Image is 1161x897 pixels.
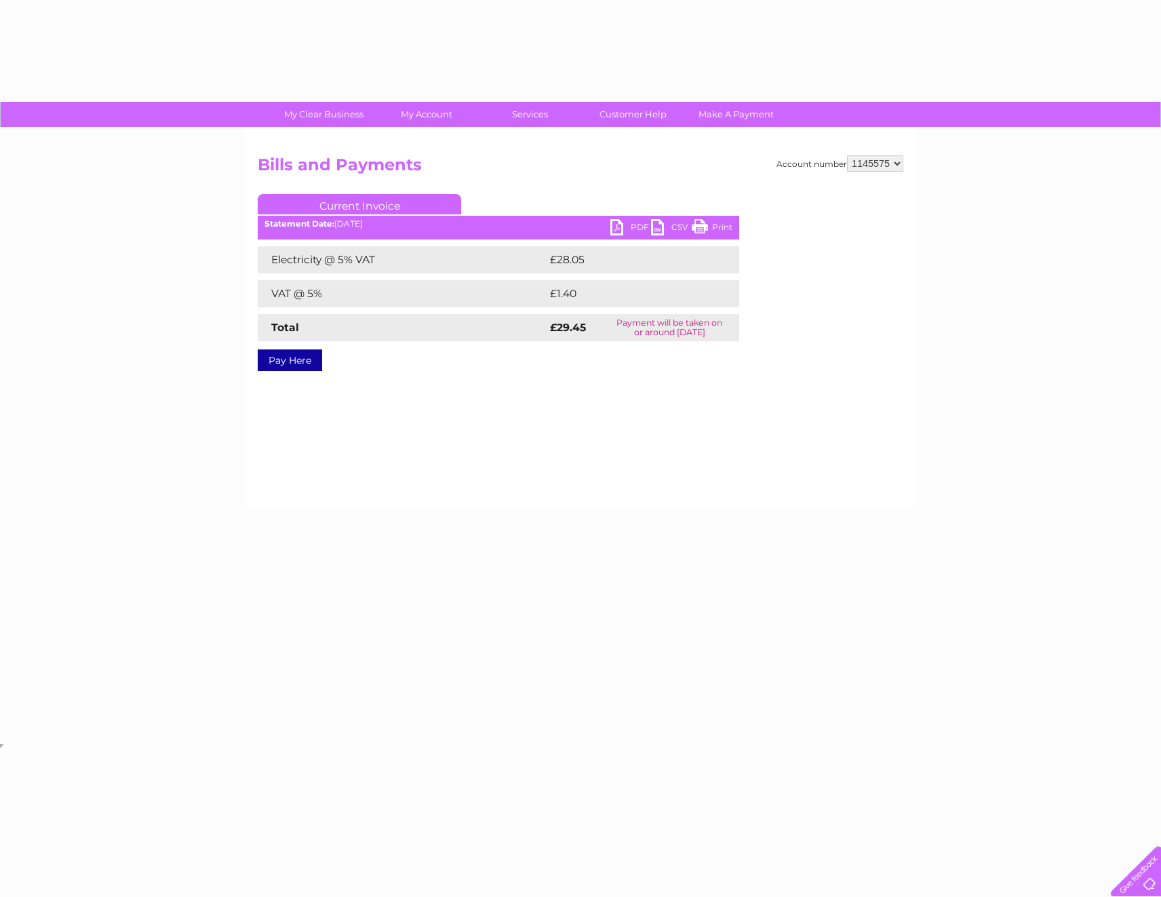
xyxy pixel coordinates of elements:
td: VAT @ 5% [258,280,547,307]
strong: £29.45 [550,321,586,334]
td: £1.40 [547,280,707,307]
td: £28.05 [547,246,712,273]
b: Statement Date: [264,218,334,229]
a: CSV [651,219,692,239]
h2: Bills and Payments [258,155,903,181]
a: Current Invoice [258,194,461,214]
a: Print [692,219,732,239]
td: Payment will be taken on or around [DATE] [599,314,739,341]
strong: Total [271,321,299,334]
a: Pay Here [258,349,322,371]
a: PDF [610,219,651,239]
a: Services [474,102,586,127]
a: Make A Payment [680,102,792,127]
a: Customer Help [577,102,689,127]
td: Electricity @ 5% VAT [258,246,547,273]
div: Account number [776,155,903,172]
a: My Clear Business [268,102,380,127]
div: [DATE] [258,219,739,229]
a: My Account [371,102,483,127]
